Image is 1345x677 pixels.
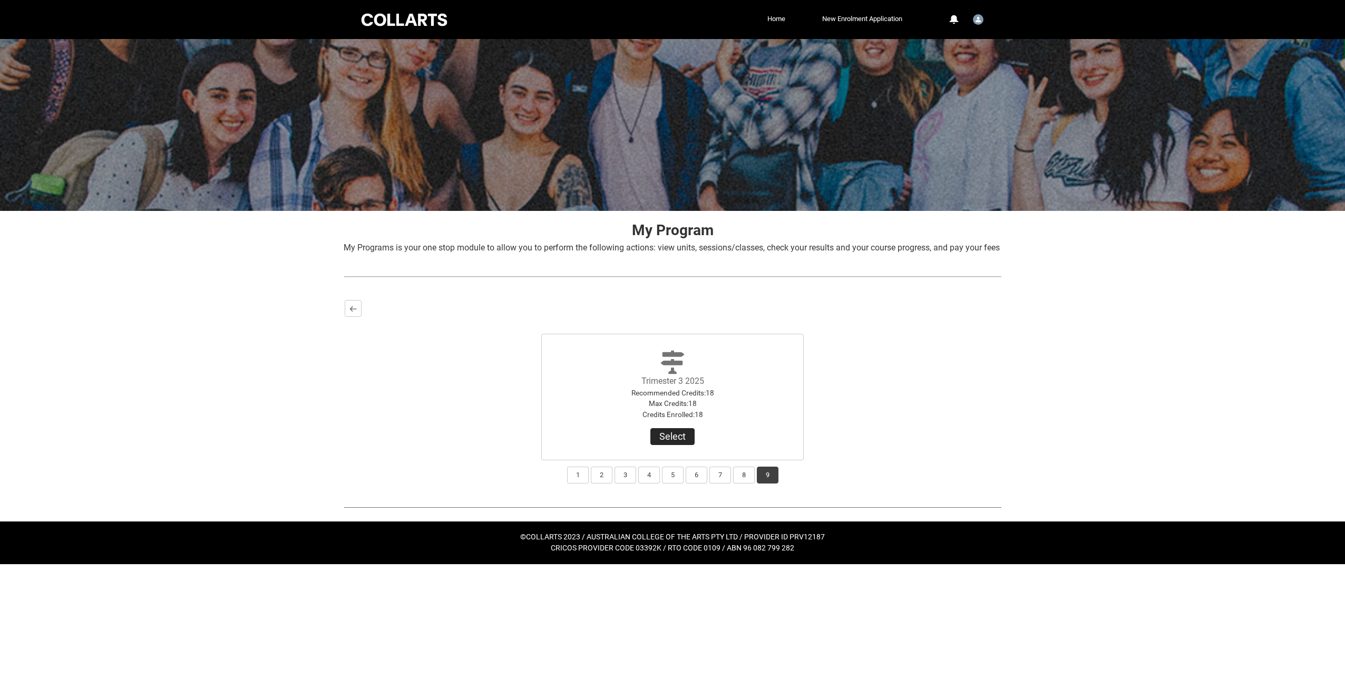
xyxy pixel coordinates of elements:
a: New Enrolment Application [820,11,905,27]
img: Student.swijesi.20230079 [973,14,983,25]
img: REDU_GREY_LINE [344,501,1001,512]
button: Back [345,300,362,317]
strong: My Program [632,221,714,239]
label: Trimester 3 2025 [641,376,704,386]
button: 1 [567,467,589,483]
div: Credits Enrolled : 18 [613,409,732,420]
div: Max Credits : 18 [613,398,732,409]
button: 9 [757,467,778,483]
span: My Programs is your one stop module to allow you to perform the following actions: view units, se... [344,243,1000,253]
button: 4 [638,467,660,483]
img: REDU_GREY_LINE [344,271,1001,282]
button: 3 [615,467,636,483]
button: 7 [709,467,731,483]
a: Home [765,11,788,27]
button: 5 [662,467,684,483]
button: 2 [591,467,612,483]
button: Trimester 3 2025Recommended Credits:18Max Credits:18Credits Enrolled:18 [650,428,695,445]
button: User Profile Student.swijesi.20230079 [970,10,986,27]
div: Recommended Credits : 18 [613,388,732,398]
button: 6 [686,467,707,483]
button: 8 [733,467,755,483]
